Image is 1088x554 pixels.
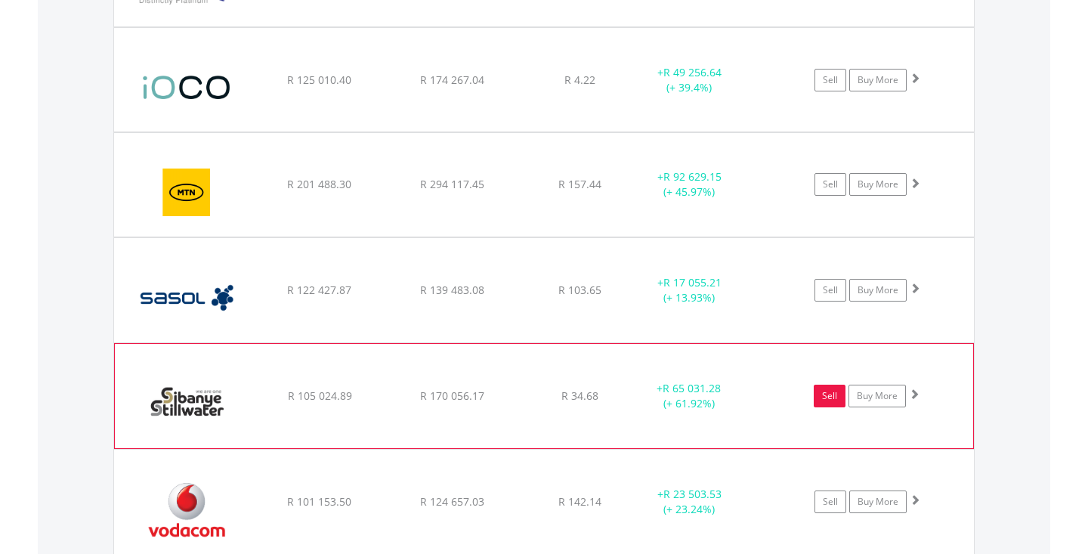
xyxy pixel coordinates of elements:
[287,177,351,191] span: R 201 488.30
[420,73,484,87] span: R 174 267.04
[632,275,746,305] div: + (+ 13.93%)
[122,257,252,339] img: EQU.ZA.SOL.png
[122,363,252,444] img: EQU.ZA.SSW.png
[849,279,907,302] a: Buy More
[814,279,846,302] a: Sell
[122,152,252,233] img: EQU.ZA.MTN.png
[663,381,721,395] span: R 65 031.28
[420,177,484,191] span: R 294 117.45
[558,177,601,191] span: R 157.44
[564,73,595,87] span: R 4.22
[849,69,907,91] a: Buy More
[814,69,846,91] a: Sell
[848,385,906,407] a: Buy More
[122,47,252,128] img: EQU.ZA.IOC.png
[632,169,746,200] div: + (+ 45.97%)
[663,169,722,184] span: R 92 629.15
[814,173,846,196] a: Sell
[420,283,484,297] span: R 139 483.08
[814,385,845,407] a: Sell
[814,491,846,513] a: Sell
[561,388,598,403] span: R 34.68
[663,275,722,289] span: R 17 055.21
[287,494,351,509] span: R 101 153.50
[287,73,351,87] span: R 125 010.40
[849,173,907,196] a: Buy More
[558,494,601,509] span: R 142.14
[632,487,746,517] div: + (+ 23.24%)
[849,491,907,513] a: Buy More
[122,469,252,550] img: EQU.ZA.VOD.png
[558,283,601,297] span: R 103.65
[663,487,722,501] span: R 23 503.53
[632,381,746,411] div: + (+ 61.92%)
[420,388,484,403] span: R 170 056.17
[420,494,484,509] span: R 124 657.03
[663,65,722,79] span: R 49 256.64
[632,65,746,95] div: + (+ 39.4%)
[288,388,352,403] span: R 105 024.89
[287,283,351,297] span: R 122 427.87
